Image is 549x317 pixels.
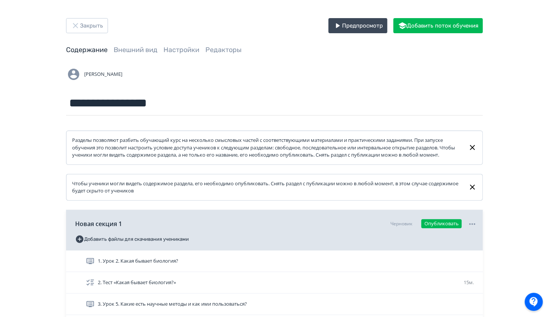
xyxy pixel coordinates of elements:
[98,300,247,308] span: 3. Урок 5. Какие есть научные методы и как ими пользоваться?
[205,46,242,54] a: Редакторы
[66,251,483,272] div: 1. Урок 2. Какая бывает биология?
[98,257,178,265] span: 1. Урок 2. Какая бывает биология?
[163,46,199,54] a: Настройки
[390,220,412,227] div: Черновик
[114,46,157,54] a: Внешний вид
[66,46,108,54] a: Содержание
[66,272,483,294] div: 2. Тест «Какая бывает биология?»15м.
[66,294,483,315] div: 3. Урок 5. Какие есть научные методы и как ими пользоваться?
[393,18,483,33] button: Добавить поток обучения
[98,279,176,286] span: 2. Тест «Какая бывает биология?»
[75,233,189,245] button: Добавить файлы для скачивания учениками
[328,18,387,33] button: Предпросмотр
[421,219,462,228] button: Опубликовать
[84,71,122,78] span: [PERSON_NAME]
[75,219,122,228] span: Новая секция 1
[72,137,462,159] div: Разделы позволяют разбить обучающий курс на несколько смысловых частей с соответствующими материа...
[66,18,108,33] button: Закрыть
[72,180,462,195] div: Чтобы ученики могли видеть содержимое раздела, его необходимо опубликовать. Снять раздел с публик...
[464,279,474,286] span: 15м.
